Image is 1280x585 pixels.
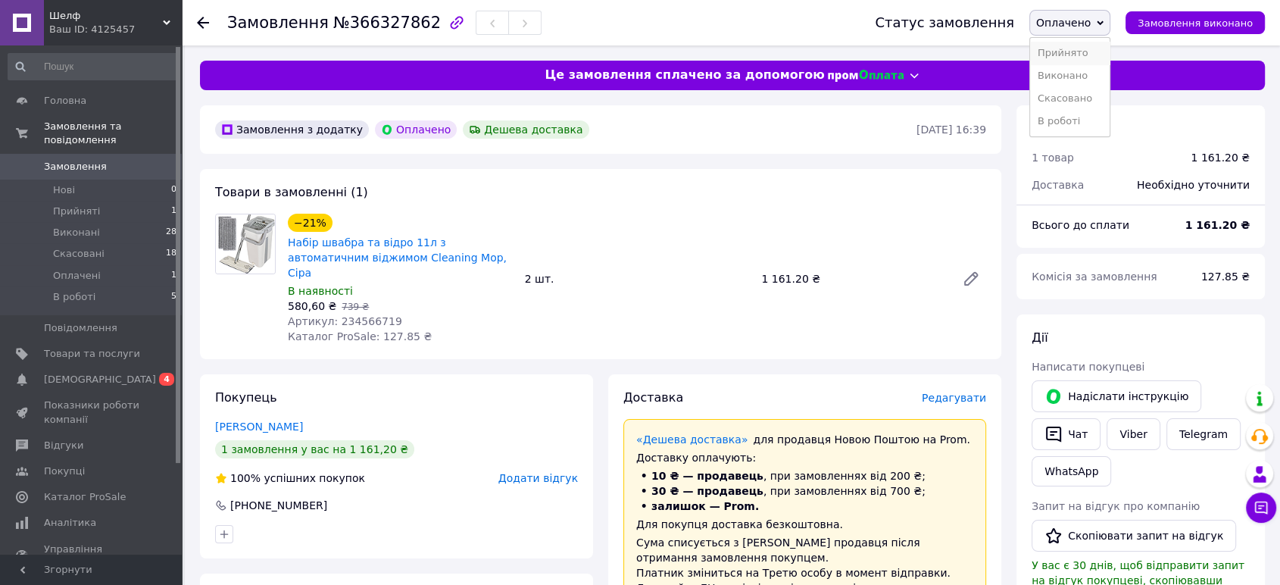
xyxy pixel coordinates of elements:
[159,373,174,386] span: 4
[1032,380,1201,412] button: Надіслати інструкцію
[44,490,126,504] span: Каталог ProSale
[166,247,176,261] span: 18
[288,236,507,279] a: Набір швабра та відро 11л з автоматичним віджимом Cleaning Mop, Сіра
[651,470,763,482] span: 10 ₴ — продавець
[215,120,369,139] div: Замовлення з додатку
[875,15,1014,30] div: Статус замовлення
[44,347,140,361] span: Товари та послуги
[171,205,176,218] span: 1
[1030,110,1110,133] li: В роботі
[342,302,369,312] span: 739 ₴
[1185,219,1250,231] b: 1 161.20 ₴
[623,390,683,405] span: Доставка
[1030,87,1110,110] li: Скасовано
[1246,493,1276,523] button: Чат з покупцем
[229,498,329,513] div: [PHONE_NUMBER]
[1125,11,1265,34] button: Замовлення виконано
[197,15,209,30] div: Повернутися назад
[215,185,368,199] span: Товари в замовленні (1)
[636,468,973,483] li: , при замовленнях від 200 ₴;
[288,315,402,327] span: Артикул: 234566719
[636,450,973,465] div: Доставку оплачують:
[755,268,950,289] div: 1 161.20 ₴
[636,517,973,532] div: Для покупця доставка безкоштовна.
[230,472,261,484] span: 100%
[651,485,763,497] span: 30 ₴ — продавець
[1032,179,1084,191] span: Доставка
[1201,271,1250,283] span: 127.85 ₴
[215,471,365,486] div: успішних покупок
[636,432,973,447] div: для продавця Новою Поштою на Prom.
[1030,42,1110,64] li: Прийнято
[44,94,86,108] span: Головна
[651,500,759,512] span: залишок — Prom.
[375,120,457,139] div: Оплачено
[171,269,176,283] span: 1
[1032,330,1047,345] span: Дії
[1138,17,1253,29] span: Замовлення виконано
[171,290,176,304] span: 5
[53,247,105,261] span: Скасовані
[215,440,414,458] div: 1 замовлення у вас на 1 161,20 ₴
[1032,152,1074,164] span: 1 товар
[1030,64,1110,87] li: Виконано
[44,439,83,452] span: Відгуки
[49,9,163,23] span: Шелф
[636,483,973,499] li: , при замовленнях від 700 ₴;
[1107,418,1160,450] a: Viber
[1032,418,1100,450] button: Чат
[519,268,756,289] div: 2 шт.
[1128,168,1259,202] div: Необхідно уточнити
[44,465,85,478] span: Покупці
[636,433,748,446] a: «Дешева доставка»
[44,321,117,335] span: Повідомлення
[916,124,986,136] time: [DATE] 16:39
[1032,219,1129,231] span: Всього до сплати
[215,390,277,405] span: Покупець
[53,290,95,304] span: В роботі
[215,421,303,433] a: [PERSON_NAME]
[956,264,986,294] a: Редагувати
[53,226,100,239] span: Виконані
[44,373,156,386] span: [DEMOGRAPHIC_DATA]
[44,399,140,426] span: Показники роботи компанії
[288,285,353,297] span: В наявності
[53,183,75,197] span: Нові
[227,14,329,32] span: Замовлення
[333,14,441,32] span: №366327862
[288,330,432,343] span: Каталог ProSale: 127.85 ₴
[922,392,986,404] span: Редагувати
[1036,17,1091,29] span: Оплачено
[498,472,578,484] span: Додати відгук
[44,120,182,147] span: Замовлення та повідомлення
[171,183,176,197] span: 0
[166,226,176,239] span: 28
[1032,271,1157,283] span: Комісія за замовлення
[288,214,332,232] div: −21%
[216,214,275,274] img: Набір швабра та відро 11л з автоматичним віджимом Cleaning Mop, Сіра
[1032,520,1236,552] button: Скопіювати запит на відгук
[1032,361,1144,373] span: Написати покупцеві
[463,120,588,139] div: Дешева доставка
[44,543,140,570] span: Управління сайтом
[545,67,824,84] span: Це замовлення сплачено за допомогою
[53,269,101,283] span: Оплачені
[1032,456,1111,486] a: WhatsApp
[8,53,178,80] input: Пошук
[1191,150,1250,165] div: 1 161.20 ₴
[49,23,182,36] div: Ваш ID: 4125457
[288,300,336,312] span: 580,60 ₴
[44,160,107,174] span: Замовлення
[53,205,100,218] span: Прийняті
[44,516,96,530] span: Аналітика
[1166,418,1241,450] a: Telegram
[1032,500,1200,512] span: Запит на відгук про компанію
